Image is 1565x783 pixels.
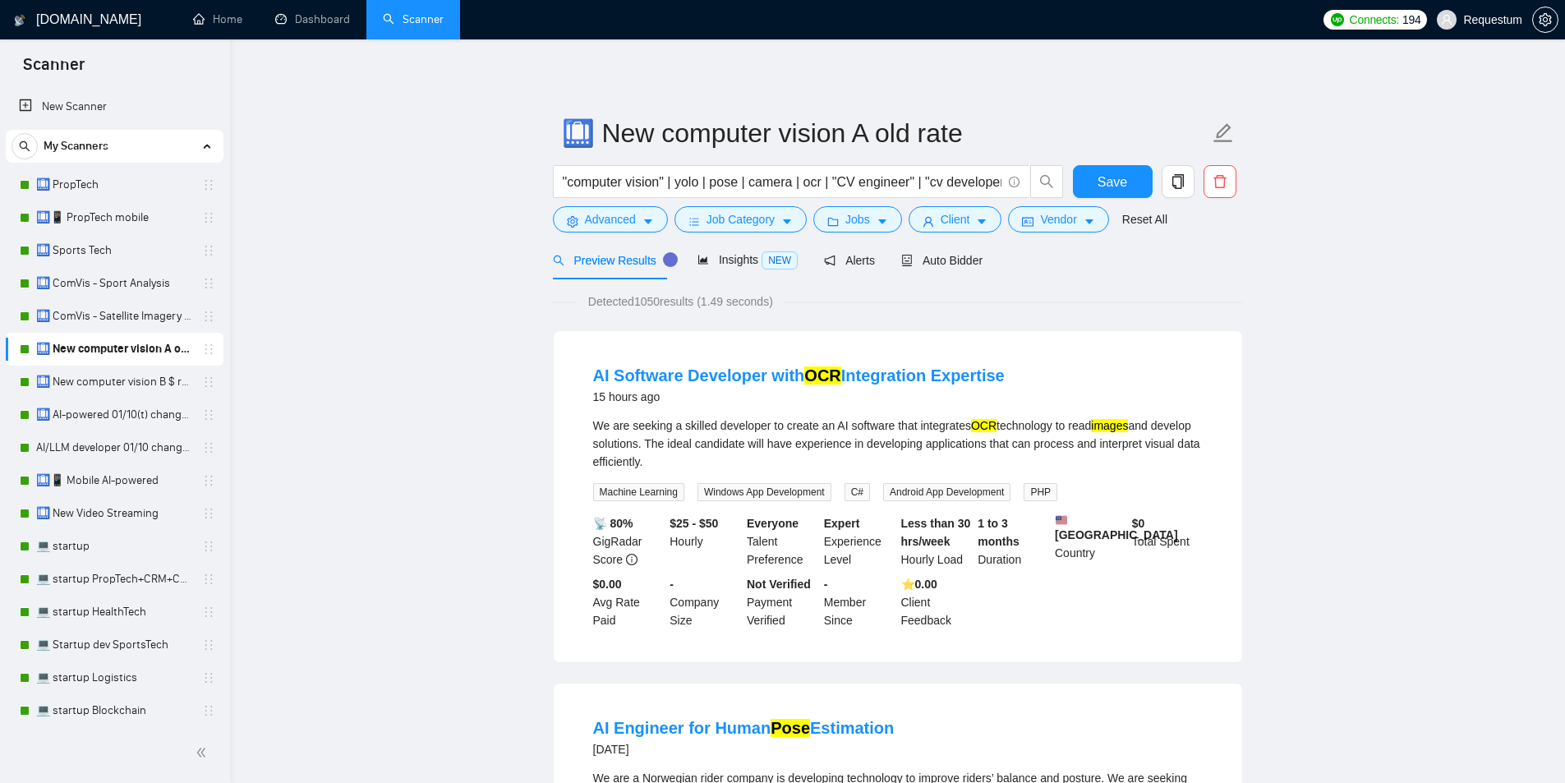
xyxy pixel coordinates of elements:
[909,206,1002,233] button: userClientcaret-down
[202,244,215,257] span: holder
[845,210,870,228] span: Jobs
[36,530,192,563] a: 💻 startup
[36,431,192,464] a: AI/LLM developer 01/10 changed end
[36,661,192,694] a: 💻 startup Logistics
[674,206,807,233] button: barsJob Categorycaret-down
[19,90,210,123] a: New Scanner
[1084,215,1095,228] span: caret-down
[1040,210,1076,228] span: Vendor
[577,292,785,311] span: Detected 1050 results (1.49 seconds)
[593,578,622,591] b: $0.00
[901,254,983,267] span: Auto Bidder
[697,254,709,265] span: area-chart
[1441,14,1452,25] span: user
[1024,483,1057,501] span: PHP
[562,113,1209,154] input: Scanner name...
[275,12,350,26] a: dashboardDashboard
[202,408,215,421] span: holder
[1056,514,1067,526] img: 🇺🇸
[202,178,215,191] span: holder
[36,333,192,366] a: 🛄 New computer vision A old rate
[1532,7,1558,33] button: setting
[590,575,667,629] div: Avg Rate Paid
[6,90,223,123] li: New Scanner
[941,210,970,228] span: Client
[1402,11,1420,29] span: 194
[670,578,674,591] b: -
[771,719,810,737] mark: Pose
[707,210,775,228] span: Job Category
[781,215,793,228] span: caret-down
[813,206,902,233] button: folderJobscaret-down
[593,417,1203,471] div: We are seeking a skilled developer to create an AI software that integrates technology to read an...
[976,215,987,228] span: caret-down
[1132,517,1145,530] b: $ 0
[44,130,108,163] span: My Scanners
[590,514,667,569] div: GigRadar Score
[845,483,870,501] span: C#
[762,251,798,269] span: NEW
[593,517,633,530] b: 📡 80%
[901,517,971,548] b: Less than 30 hrs/week
[202,507,215,520] span: holder
[193,12,242,26] a: homeHome
[1055,514,1178,541] b: [GEOGRAPHIC_DATA]
[553,254,671,267] span: Preview Results
[978,517,1020,548] b: 1 to 3 months
[821,575,898,629] div: Member Since
[743,514,821,569] div: Talent Preference
[585,210,636,228] span: Advanced
[202,441,215,454] span: holder
[593,739,895,759] div: [DATE]
[824,578,828,591] b: -
[36,201,192,234] a: 🛄📱 PropTech mobile
[827,215,839,228] span: folder
[1008,206,1108,233] button: idcardVendorcaret-down
[553,255,564,266] span: search
[1073,165,1153,198] button: Save
[1509,727,1549,767] iframe: To enrich screen reader interactions, please activate Accessibility in Grammarly extension settings
[202,573,215,586] span: holder
[626,554,638,565] span: info-circle
[202,704,215,717] span: holder
[593,483,684,501] span: Machine Learning
[1129,514,1206,569] div: Total Spent
[877,215,888,228] span: caret-down
[10,53,98,87] span: Scanner
[202,343,215,356] span: holder
[12,140,37,152] span: search
[36,300,192,333] a: 🛄 ComVis - Satellite Imagery Analysis
[688,215,700,228] span: bars
[666,575,743,629] div: Company Size
[670,517,718,530] b: $25 - $50
[883,483,1010,501] span: Android App Development
[202,606,215,619] span: holder
[196,744,212,761] span: double-left
[36,168,192,201] a: 🛄 PropTech
[747,517,799,530] b: Everyone
[666,514,743,569] div: Hourly
[642,215,654,228] span: caret-down
[1532,13,1558,26] a: setting
[1098,172,1127,192] span: Save
[1331,13,1344,26] img: upwork-logo.png
[1162,165,1194,198] button: copy
[202,375,215,389] span: holder
[1350,11,1399,29] span: Connects:
[971,419,997,432] mark: OCR
[593,719,895,737] a: AI Engineer for HumanPoseEstimation
[821,514,898,569] div: Experience Level
[202,638,215,652] span: holder
[1031,174,1062,189] span: search
[1022,215,1033,228] span: idcard
[663,252,678,267] div: Tooltip anchor
[14,7,25,34] img: logo
[1213,122,1234,144] span: edit
[1204,165,1236,198] button: delete
[974,514,1052,569] div: Duration
[36,629,192,661] a: 💻 Startup dev SportsTech
[697,483,831,501] span: Windows App Development
[36,464,192,497] a: 🛄📱 Mobile AI-powered
[824,255,835,266] span: notification
[593,387,1005,407] div: 15 hours ago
